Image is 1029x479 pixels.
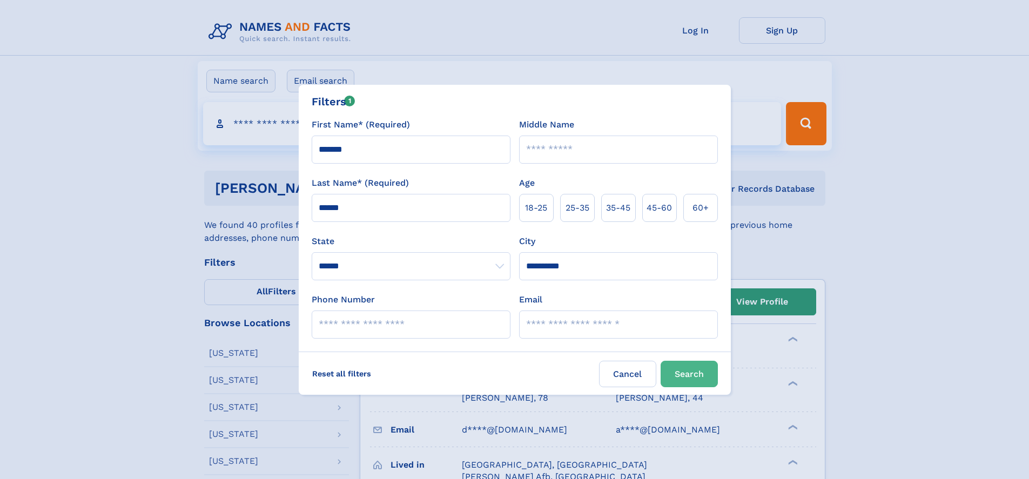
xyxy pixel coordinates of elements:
button: Search [661,361,718,387]
div: Filters [312,93,355,110]
span: 60+ [692,201,709,214]
label: Email [519,293,542,306]
label: Middle Name [519,118,574,131]
span: 45‑60 [647,201,672,214]
span: 25‑35 [566,201,589,214]
label: State [312,235,510,248]
label: Last Name* (Required) [312,177,409,190]
label: Reset all filters [305,361,378,387]
span: 18‑25 [525,201,547,214]
label: Cancel [599,361,656,387]
label: First Name* (Required) [312,118,410,131]
label: Phone Number [312,293,375,306]
label: Age [519,177,535,190]
label: City [519,235,535,248]
span: 35‑45 [606,201,630,214]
